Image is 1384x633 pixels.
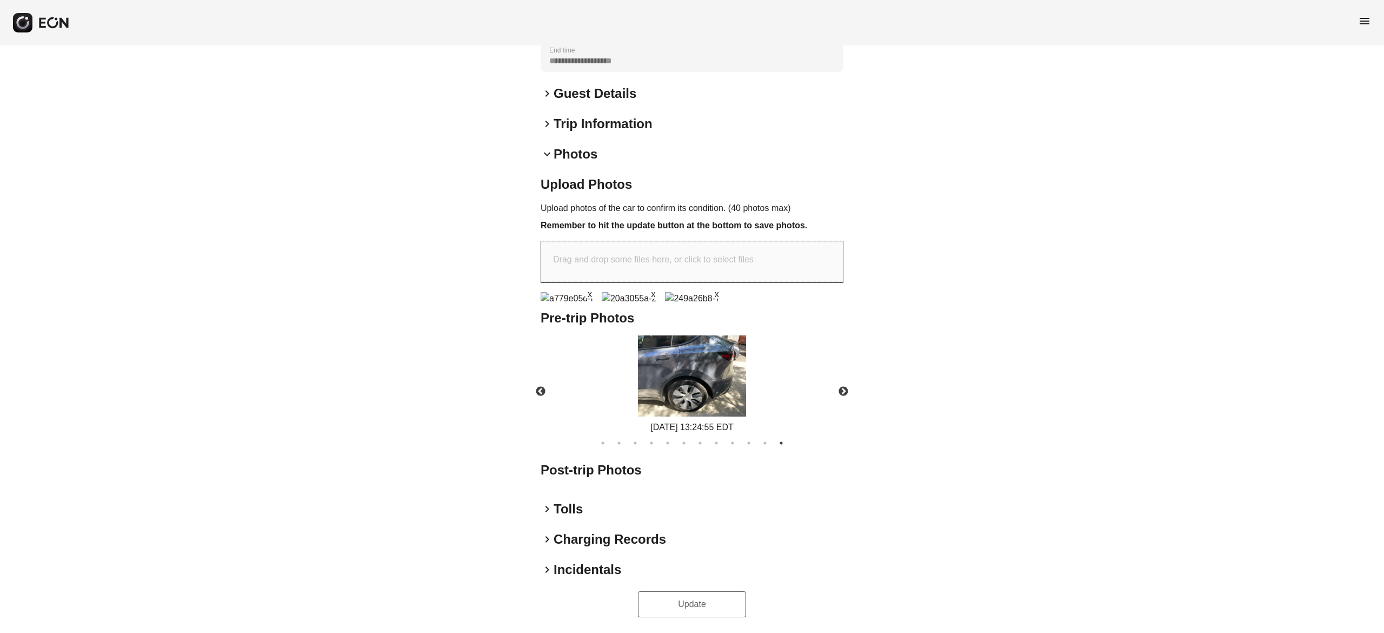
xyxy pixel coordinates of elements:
[665,292,720,305] img: 249a26b8-7
[541,117,554,130] span: keyboard_arrow_right
[554,500,583,518] h2: Tolls
[776,438,787,449] button: 12
[630,438,641,449] button: 3
[541,563,554,576] span: keyboard_arrow_right
[541,219,843,232] h3: Remember to hit the update button at the bottom to save photos.
[824,373,862,411] button: Next
[597,438,608,449] button: 1
[584,288,595,299] button: x
[554,531,666,548] h2: Charging Records
[541,87,554,100] span: keyboard_arrow_right
[646,438,657,449] button: 4
[541,533,554,546] span: keyboard_arrow_right
[614,438,624,449] button: 2
[522,373,560,411] button: Previous
[678,438,689,449] button: 6
[662,438,673,449] button: 5
[743,438,754,449] button: 10
[695,438,706,449] button: 7
[541,309,843,327] h2: Pre-trip Photos
[638,591,746,617] button: Update
[554,561,621,578] h2: Incidentals
[541,503,554,516] span: keyboard_arrow_right
[727,438,738,449] button: 9
[541,176,843,193] h2: Upload Photos
[553,253,754,266] p: Drag and drop some files here, or click to select files
[541,461,843,479] h2: Post-trip Photos
[541,292,593,305] img: a779e05d-f
[554,146,597,163] h2: Photos
[638,335,746,417] img: https://fastfleet.me/rails/active_storage/blobs/redirect/eyJfcmFpbHMiOnsibWVzc2FnZSI6IkJBaHBBN005...
[554,85,636,102] h2: Guest Details
[711,288,722,299] button: x
[648,288,658,299] button: x
[1358,15,1371,28] span: menu
[541,148,554,161] span: keyboard_arrow_down
[602,292,656,305] img: 20a3055a-2
[554,115,653,133] h2: Trip Information
[711,438,722,449] button: 8
[638,421,746,434] div: [DATE] 13:24:55 EDT
[760,438,770,449] button: 11
[541,202,843,215] p: Upload photos of the car to confirm its condition. (40 photos max)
